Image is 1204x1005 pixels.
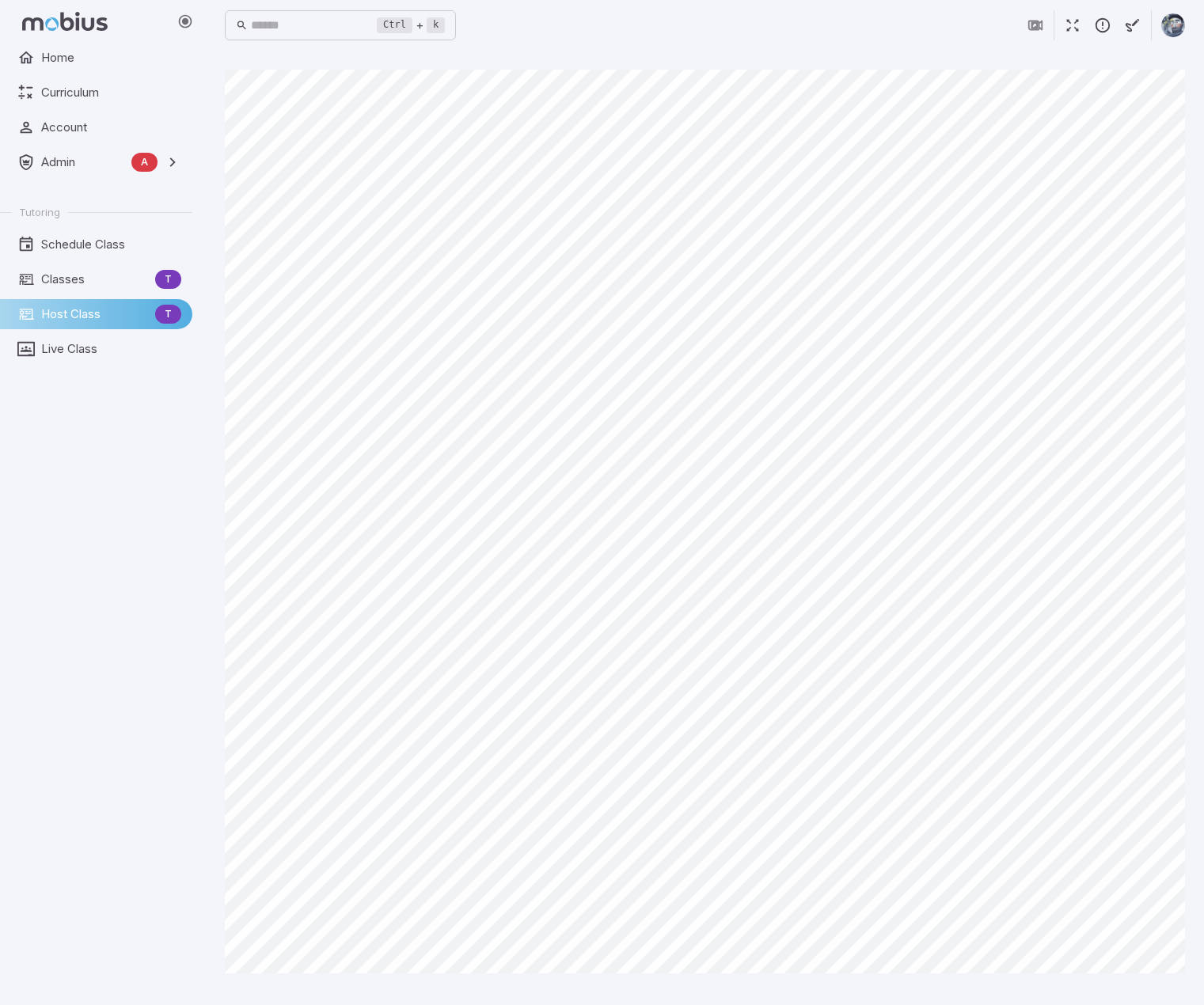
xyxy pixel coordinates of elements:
[41,154,125,171] span: Admin
[41,271,149,288] span: Classes
[41,305,149,323] span: Host Class
[1118,10,1148,40] button: Start Drawing on Questions
[19,205,60,219] span: Tutoring
[1020,10,1050,40] button: Join in Zoom Client
[1161,13,1185,37] img: andrew.jpg
[377,17,412,33] kbd: Ctrl
[1088,10,1118,40] button: Report an Issue
[41,340,181,358] span: Live Class
[155,271,181,287] span: T
[41,49,181,66] span: Home
[131,154,158,170] span: A
[155,306,181,322] span: T
[41,84,181,101] span: Curriculum
[377,16,445,35] div: +
[41,119,181,136] span: Account
[1058,10,1088,40] button: Fullscreen Game
[427,17,445,33] kbd: k
[41,236,181,253] span: Schedule Class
